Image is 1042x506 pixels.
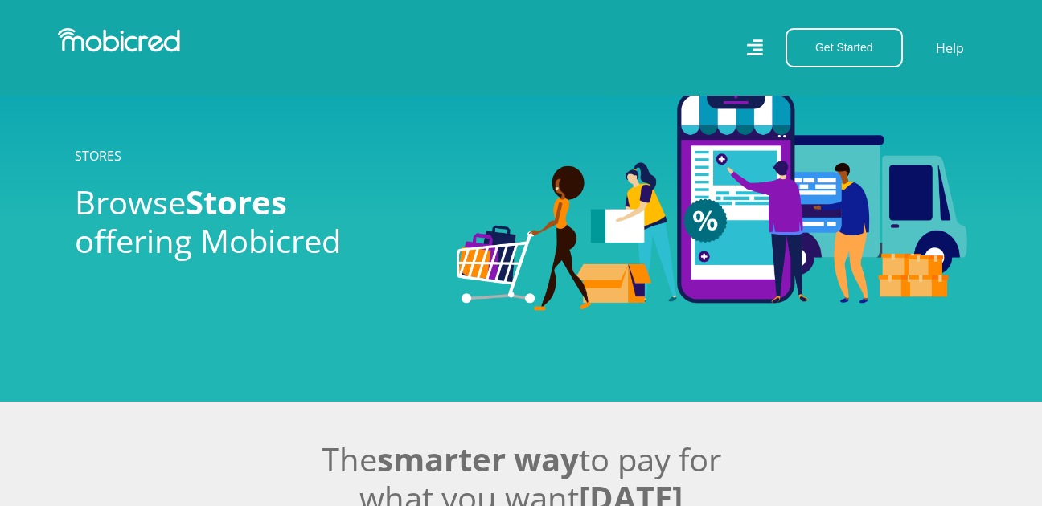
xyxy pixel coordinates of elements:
span: smarter way [377,437,579,481]
img: Stores [457,91,967,311]
button: Get Started [786,28,903,67]
span: Stores [186,180,287,224]
a: STORES [75,147,121,165]
a: Help [935,38,965,59]
h2: Browse offering Mobicred [75,183,433,260]
img: Mobicred [58,28,180,52]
